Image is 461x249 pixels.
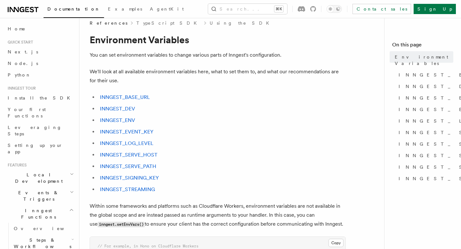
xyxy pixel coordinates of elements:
a: Install the SDK [5,92,75,104]
a: INNGEST_ENV [100,117,135,123]
h4: On this page [392,41,453,51]
button: Local Development [5,169,75,187]
span: Local Development [5,172,70,184]
a: INNGEST_STREAMING [100,186,155,192]
a: INNGEST_SIGNING_KEY_FALLBACK [396,161,453,173]
a: Examples [104,2,146,17]
span: Home [8,26,26,32]
span: References [90,20,127,26]
button: Copy [328,239,344,247]
span: Inngest tour [5,86,36,91]
span: AgentKit [150,6,184,12]
span: Features [5,163,27,168]
span: Quick start [5,40,33,45]
a: INNGEST_ENV [396,92,453,104]
a: Using the SDK [210,20,273,26]
a: Setting up your app [5,140,75,157]
a: INNGEST_EVENT_KEY [100,129,153,135]
a: INNGEST_SERVE_PATH [100,163,156,169]
span: Leveraging Steps [8,125,62,136]
a: Sign Up [414,4,456,14]
button: Inngest Functions [5,205,75,223]
a: Home [5,23,75,35]
a: INNGEST_DEV [100,106,135,112]
a: INNGEST_SERVE_HOST [396,127,453,138]
span: Environment Variables [395,54,453,67]
a: INNGEST_STREAMING [396,173,453,184]
span: // For example, in Hono on Cloudflare Workers [98,244,198,248]
a: INNGEST_SIGNING_KEY [100,175,159,181]
code: inngest.setEnvVars() [98,222,145,227]
a: INNGEST_LOG_LEVEL [396,115,453,127]
a: Environment Variables [392,51,453,69]
span: Node.js [8,61,38,66]
p: You can set environment variables to change various parts of Inngest's configuration. [90,51,346,60]
span: Next.js [8,49,38,54]
button: Toggle dark mode [327,5,342,13]
h1: Environment Variables [90,34,346,45]
a: Documentation [44,2,104,18]
button: Events & Triggers [5,187,75,205]
a: INNGEST_LOG_LEVEL [100,140,153,146]
a: INNGEST_SIGNING_KEY [396,150,453,161]
span: Examples [108,6,142,12]
a: Leveraging Steps [5,122,75,140]
a: INNGEST_BASE_URL [396,69,453,81]
p: We'll look at all available environment variables here, what to set them to, and what our recomme... [90,67,346,85]
a: INNGEST_SERVE_PATH [396,138,453,150]
span: Inngest Functions [5,207,69,220]
p: Within some frameworks and platforms such as Cloudflare Workers, environment variables are not av... [90,202,346,229]
a: Overview [11,223,75,234]
a: TypeScript SDK [136,20,201,26]
span: Documentation [47,6,100,12]
span: Python [8,72,31,77]
kbd: ⌘K [274,6,283,12]
span: Install the SDK [8,95,74,100]
span: Events & Triggers [5,189,70,202]
a: Your first Functions [5,104,75,122]
a: INNGEST_BASE_URL [100,94,150,100]
span: Setting up your app [8,143,63,154]
a: INNGEST_EVENT_KEY [396,104,453,115]
a: AgentKit [146,2,188,17]
span: Overview [14,226,80,231]
a: Python [5,69,75,81]
a: Node.js [5,58,75,69]
a: INNGEST_DEV [396,81,453,92]
a: INNGEST_SERVE_HOST [100,152,158,158]
span: Your first Functions [8,107,46,118]
a: Contact sales [352,4,411,14]
a: Next.js [5,46,75,58]
button: Search...⌘K [208,4,287,14]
